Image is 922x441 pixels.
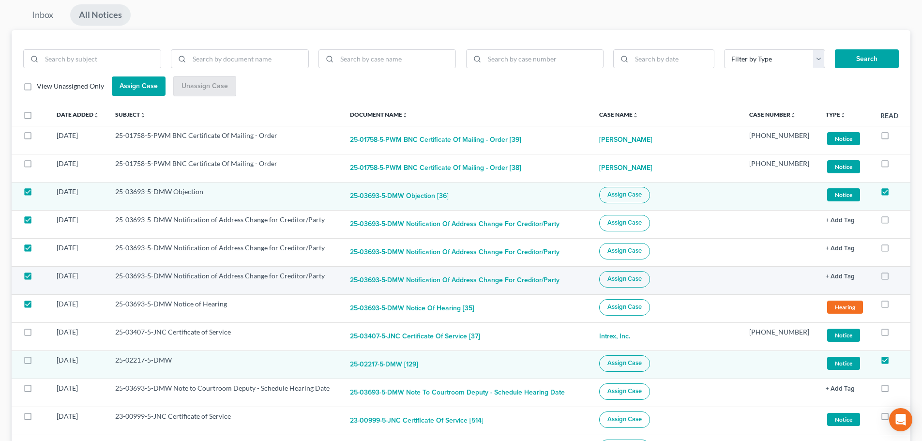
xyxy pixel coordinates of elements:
[827,329,860,342] span: Notice
[599,215,650,231] button: Assign Case
[607,247,642,255] span: Assign Case
[107,294,342,322] td: 25-03693-5-DMW Notice of Hearing
[70,4,131,26] a: All Notices
[749,111,796,118] a: Case Numberunfold_more
[49,238,107,266] td: [DATE]
[107,154,342,182] td: 25-01758-5-PWM BNC Certificate Of Mailing - Order
[632,50,714,68] input: Search by date
[889,408,912,431] div: Open Intercom Messenger
[350,159,521,178] button: 25-01758-5-PWM BNC Certificate Of Mailing - Order [38]
[350,243,559,262] button: 25-03693-5-DMW Notification of Address Change for Creditor/Party
[827,301,863,314] span: Hearing
[880,110,898,121] label: Read
[49,407,107,435] td: [DATE]
[826,245,855,252] button: + Add Tag
[599,131,652,150] a: [PERSON_NAME]
[827,357,860,370] span: Notice
[599,159,652,178] a: [PERSON_NAME]
[42,50,161,68] input: Search by subject
[107,350,342,379] td: 25-02217-5-DMW
[826,131,865,147] a: Notice
[49,294,107,322] td: [DATE]
[599,327,642,347] a: Intrex, Inc.
[741,322,818,350] td: [PHONE_NUMBER]
[350,271,559,290] button: 25-03693-5-DMW Notification of Address Change for Creditor/Party
[350,411,484,431] button: 23-00999-5-JNC Certificate of Service [514]
[484,50,604,68] input: Search by case number
[599,271,650,288] button: Assign Case
[607,275,642,283] span: Assign Case
[607,303,642,311] span: Assign Case
[607,387,642,395] span: Assign Case
[826,217,855,224] button: + Add Tag
[107,322,342,350] td: 25-03407-5-JNC Certificate of Service
[350,383,565,403] button: 25-03693-5-DMW Note to Courtroom Deputy - Schedule Hearing Date
[826,299,865,315] a: Hearing
[827,160,860,173] span: Notice
[827,188,860,201] span: Notice
[827,413,860,426] span: Notice
[826,243,865,253] a: + Add Tag
[107,182,342,210] td: 25-03693-5-DMW Objection
[826,111,846,118] a: Typeunfold_more
[350,131,521,150] button: 25-01758-5-PWM BNC Certificate Of Mailing - Order [39]
[826,271,865,281] a: + Add Tag
[107,266,342,294] td: 25-03693-5-DMW Notification of Address Change for Creditor/Party
[599,383,650,400] button: Assign Case
[607,219,642,227] span: Assign Case
[826,386,855,392] button: + Add Tag
[826,355,865,371] a: Notice
[112,76,166,96] button: Assign Case
[49,210,107,238] td: [DATE]
[107,238,342,266] td: 25-03693-5-DMW Notification of Address Change for Creditor/Party
[107,126,342,154] td: 25-01758-5-PWM BNC Certificate Of Mailing - Order
[607,359,642,367] span: Assign Case
[115,111,146,118] a: Subjectunfold_more
[350,215,559,234] button: 25-03693-5-DMW Notification of Address Change for Creditor/Party
[402,112,408,118] i: unfold_more
[107,407,342,435] td: 23-00999-5-JNC Certificate of Service
[826,187,865,203] a: Notice
[826,327,865,343] a: Notice
[633,112,638,118] i: unfold_more
[826,274,855,280] button: + Add Tag
[599,299,650,316] button: Assign Case
[599,243,650,259] button: Assign Case
[599,187,650,203] button: Assign Case
[835,49,899,69] button: Search
[140,112,146,118] i: unfold_more
[840,112,846,118] i: unfold_more
[49,266,107,294] td: [DATE]
[827,132,860,145] span: Notice
[350,111,408,118] a: Document Nameunfold_more
[350,187,449,206] button: 25-03693-5-DMW Objection [36]
[607,191,642,198] span: Assign Case
[350,327,480,347] button: 25-03407-5-JNC Certificate of Service [37]
[49,154,107,182] td: [DATE]
[826,159,865,175] a: Notice
[826,215,865,225] a: + Add Tag
[23,4,62,26] a: Inbox
[120,82,158,90] span: Assign Case
[37,82,104,90] span: View Unassigned Only
[49,126,107,154] td: [DATE]
[350,355,418,375] button: 25-02217-5-DMW [129]
[57,111,99,118] a: Date Addedunfold_more
[49,182,107,210] td: [DATE]
[599,355,650,372] button: Assign Case
[337,50,456,68] input: Search by case name
[189,50,308,68] input: Search by document name
[741,126,818,154] td: [PHONE_NUMBER]
[599,411,650,428] button: Assign Case
[49,350,107,379] td: [DATE]
[790,112,796,118] i: unfold_more
[741,154,818,182] td: [PHONE_NUMBER]
[93,112,99,118] i: unfold_more
[826,411,865,427] a: Notice
[607,415,642,423] span: Assign Case
[49,379,107,407] td: [DATE]
[350,299,474,319] button: 25-03693-5-DMW Notice of Hearing [35]
[826,383,865,393] a: + Add Tag
[599,111,638,118] a: Case Nameunfold_more
[107,379,342,407] td: 25-03693-5-DMW Note to Courtroom Deputy - Schedule Hearing Date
